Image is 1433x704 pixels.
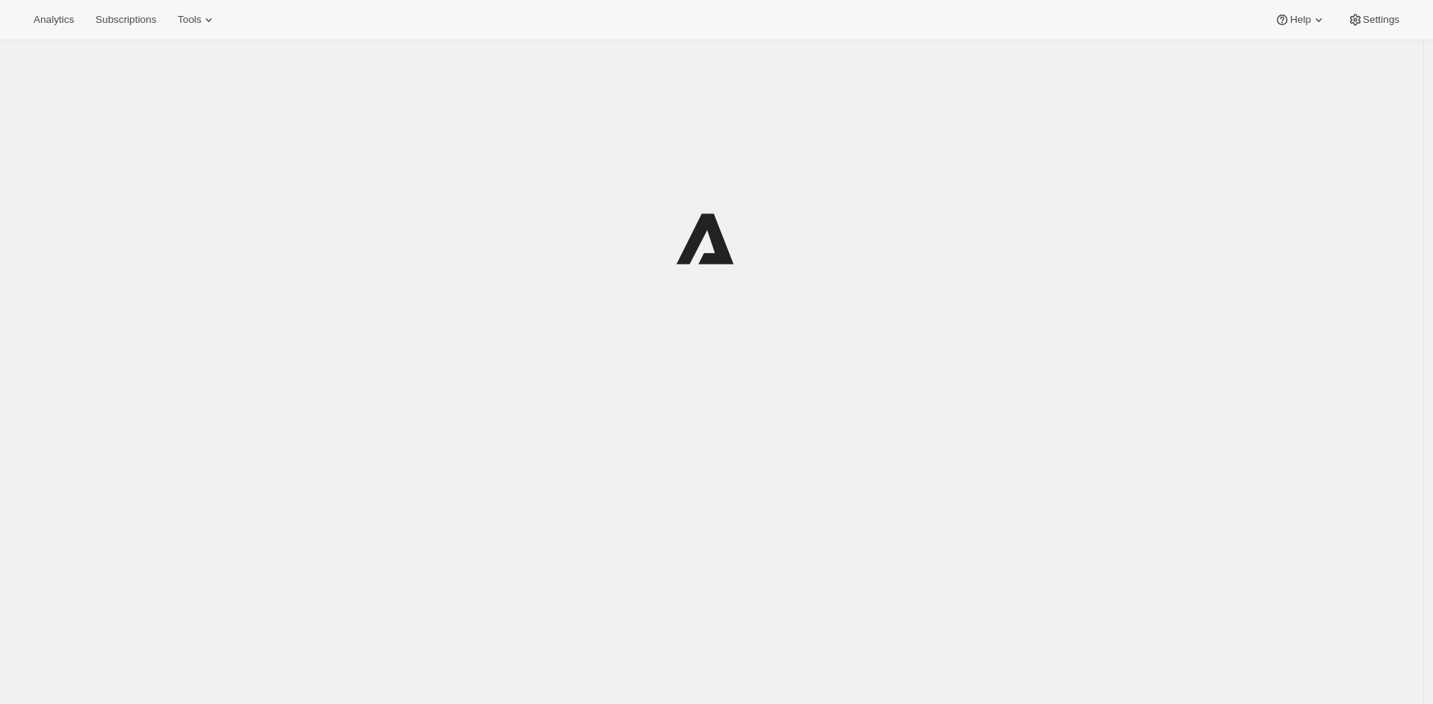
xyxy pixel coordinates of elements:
button: Help [1265,9,1335,30]
button: Tools [168,9,226,30]
span: Settings [1363,14,1399,26]
button: Analytics [24,9,83,30]
button: Settings [1339,9,1409,30]
button: Subscriptions [86,9,165,30]
span: Tools [178,14,201,26]
span: Help [1290,14,1310,26]
span: Analytics [34,14,74,26]
span: Subscriptions [95,14,156,26]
